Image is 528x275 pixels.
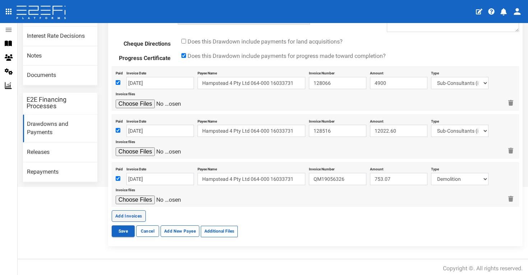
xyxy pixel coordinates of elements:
[116,68,123,76] label: Paid
[443,265,523,273] div: Copyright ©. All rights reserved.
[198,116,217,124] label: Payee Name
[198,164,217,172] label: Payee Name
[161,225,199,237] button: Add New Payee
[309,77,366,89] input: Enter Invoice Number.
[23,27,97,46] a: Interest Rate Decisions
[27,96,94,109] h3: E2E Financing Processes
[23,115,97,142] a: Drawdowns and Payments
[198,173,305,185] input: Enter Payee Name
[112,210,146,222] button: Add Invoices
[309,116,335,124] label: Invoice Number
[431,164,439,172] label: Type
[116,89,135,97] label: Invoice files
[198,125,305,137] input: Enter Payee Name
[370,77,427,89] input: Enter Invoice Amount
[116,116,123,124] label: Paid
[309,125,366,137] input: Enter Invoice Number.
[309,68,335,76] label: Invoice Number
[431,68,439,76] label: Type
[106,37,176,48] label: Cheque Directions
[370,68,383,76] label: Amount
[370,164,383,172] label: Amount
[116,164,123,172] label: Paid
[106,52,176,63] label: Progress Certificate
[187,52,386,59] span: Does this Drawdown include payments for progress made toward completion?
[201,226,238,237] label: Additional Files
[198,77,305,89] input: Enter Payee Name
[126,116,146,124] label: Invoice Date
[309,173,366,185] input: Enter Invoice Number.
[23,143,97,162] a: Releases
[370,116,383,124] label: Amount
[23,46,97,66] a: Notes
[126,164,146,172] label: Invoice Date
[431,116,439,124] label: Type
[116,137,135,145] label: Invoice files
[370,125,427,137] input: Enter Invoice Amount
[23,66,97,85] a: Documents
[23,162,97,182] a: Repayments
[309,164,335,172] label: Invoice Number
[116,185,135,193] label: Invoice files
[187,38,343,45] span: Does this Drawdown include payments for land acquisitions?
[370,173,427,185] input: Enter Invoice Amount
[126,68,146,76] label: Invoice Date
[112,225,135,237] button: Save
[136,225,159,237] a: Cancel
[198,68,217,76] label: Payee Name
